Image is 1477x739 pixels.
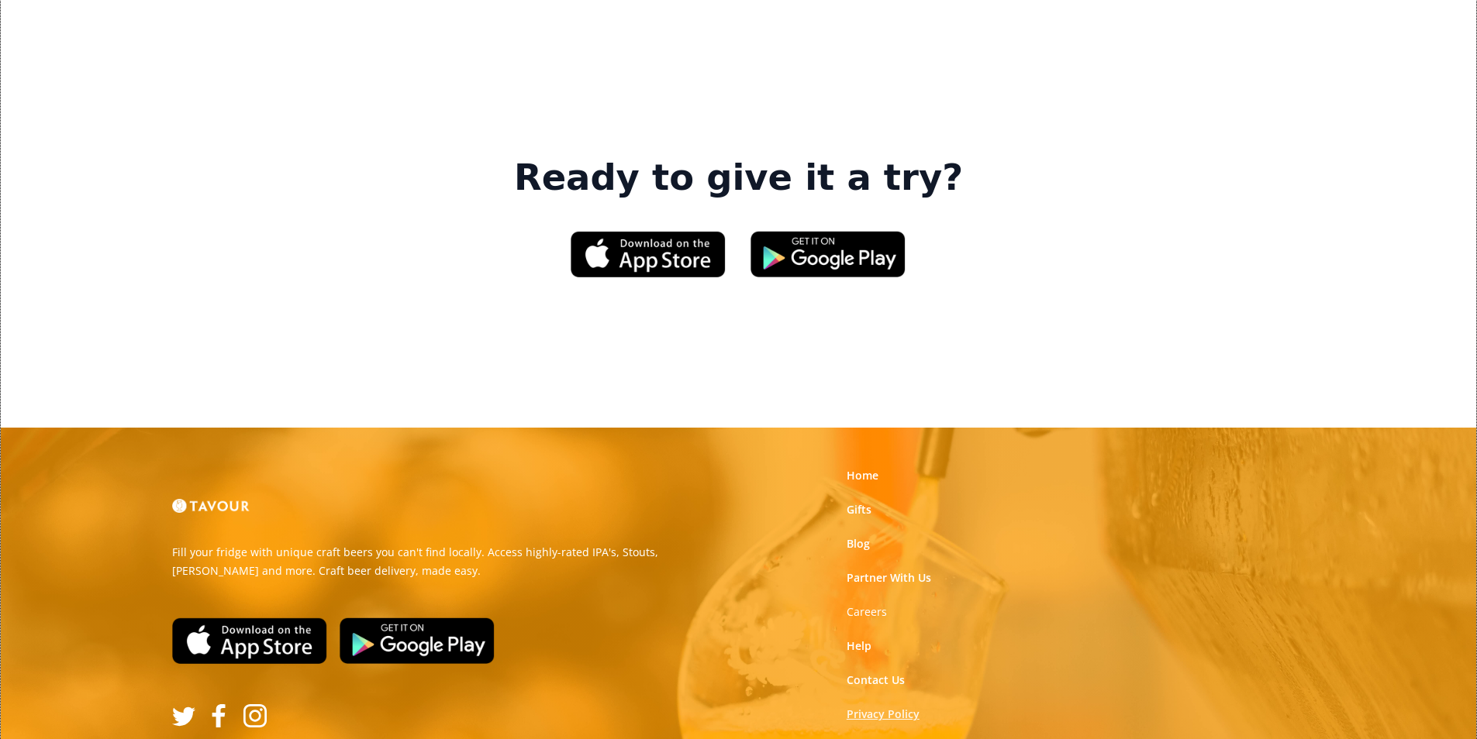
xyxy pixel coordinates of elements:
[847,502,871,517] a: Gifts
[847,468,878,483] a: Home
[847,672,905,688] a: Contact Us
[847,604,887,619] strong: Careers
[847,706,920,722] a: Privacy Policy
[847,536,870,552] a: Blog
[847,638,871,654] a: Help
[847,570,931,586] a: Partner With Us
[172,543,727,580] p: Fill your fridge with unique craft beers you can't find locally. Access highly-rated IPA's, Stout...
[847,604,887,620] a: Careers
[514,156,963,200] strong: Ready to give it a try?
